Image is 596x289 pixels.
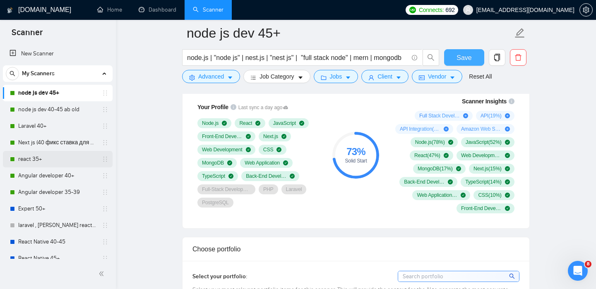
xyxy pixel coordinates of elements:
[6,71,19,76] span: search
[415,139,445,146] span: Node.js ( 78 %)
[18,217,97,234] a: laravel , [PERSON_NAME] react native (draft)
[290,174,295,179] span: check-circle
[398,271,519,282] input: Search portfolio
[448,140,453,145] span: check-circle
[509,272,516,281] span: search
[7,4,13,17] img: logo
[263,133,278,140] span: Next.js
[198,72,224,81] span: Advanced
[298,74,303,81] span: caret-down
[227,74,233,81] span: caret-down
[321,74,327,81] span: folder
[505,153,510,158] span: check-circle
[457,53,471,63] span: Save
[505,193,510,198] span: check-circle
[102,123,108,129] span: holder
[478,192,501,198] span: CSS ( 10 %)
[260,72,294,81] span: Job Category
[18,184,97,201] a: Angular developer 35-39
[368,74,374,81] span: user
[18,167,97,184] a: Angular developer 40+
[481,112,502,119] span: API ( 19 %)
[423,49,439,66] button: search
[461,205,502,212] span: Front-End Development ( 10 %)
[189,74,195,81] span: setting
[238,104,288,112] span: Last sync a day ago
[461,193,466,198] span: check-circle
[3,45,113,62] li: New Scanner
[18,201,97,217] a: Expert 50+
[404,179,445,185] span: Back-End Development ( 14 %)
[299,121,304,126] span: check-circle
[246,173,286,179] span: Back-End Development
[202,120,219,127] span: Node.js
[568,261,588,281] iframe: Intercom live chat
[283,160,288,165] span: check-circle
[579,7,593,13] a: setting
[465,7,471,13] span: user
[187,23,513,43] input: Scanner name...
[469,72,492,81] a: Reset All
[18,118,97,134] a: Laravel 40+
[444,127,449,131] span: plus-circle
[505,166,510,171] span: check-circle
[102,106,108,113] span: holder
[400,126,440,132] span: API Integration ( 13 %)
[448,179,453,184] span: check-circle
[228,174,233,179] span: check-circle
[417,192,457,198] span: Web Application ( 14 %)
[187,53,408,63] input: Search Freelance Jobs...
[102,239,108,245] span: holder
[202,160,224,166] span: MongoDB
[102,90,108,96] span: holder
[489,49,505,66] button: copy
[202,186,251,193] span: Full-Stack Development
[505,113,510,118] span: plus-circle
[419,112,460,119] span: Full Stack Development ( 66 %)
[246,147,251,152] span: check-circle
[192,237,519,261] div: Choose portfolio
[505,140,510,145] span: check-circle
[332,147,379,157] div: 73 %
[239,120,252,127] span: React
[18,85,97,101] a: node js dev 45+
[18,234,97,250] a: React Native 40-45
[449,74,455,81] span: caret-down
[462,98,507,104] span: Scanner Insights
[276,147,281,152] span: check-circle
[227,160,232,165] span: check-circle
[263,186,274,193] span: PHP
[202,146,243,153] span: Web Development
[489,54,505,61] span: copy
[193,6,223,13] a: searchScanner
[250,74,256,81] span: bars
[102,189,108,196] span: holder
[273,120,296,127] span: JavaScript
[412,55,417,60] span: info-circle
[345,74,351,81] span: caret-down
[314,70,358,83] button: folderJobscaret-down
[428,72,446,81] span: Vendor
[102,255,108,262] span: holder
[246,134,251,139] span: check-circle
[245,160,280,166] span: Web Application
[445,5,454,14] span: 692
[102,172,108,179] span: holder
[202,173,225,179] span: TypeScript
[414,152,440,159] span: React ( 47 %)
[182,70,240,83] button: settingAdvancedcaret-down
[99,270,107,278] span: double-left
[222,121,227,126] span: check-circle
[396,74,401,81] span: caret-down
[97,6,122,13] a: homeHome
[463,113,468,118] span: plus-circle
[505,127,510,131] span: plus-circle
[461,126,502,132] span: Amazon Web Services ( 9 %)
[22,65,55,82] span: My Scanners
[419,5,444,14] span: Connects:
[444,49,484,66] button: Save
[330,72,342,81] span: Jobs
[466,139,502,146] span: JavaScript ( 52 %)
[514,28,525,38] span: edit
[102,205,108,212] span: holder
